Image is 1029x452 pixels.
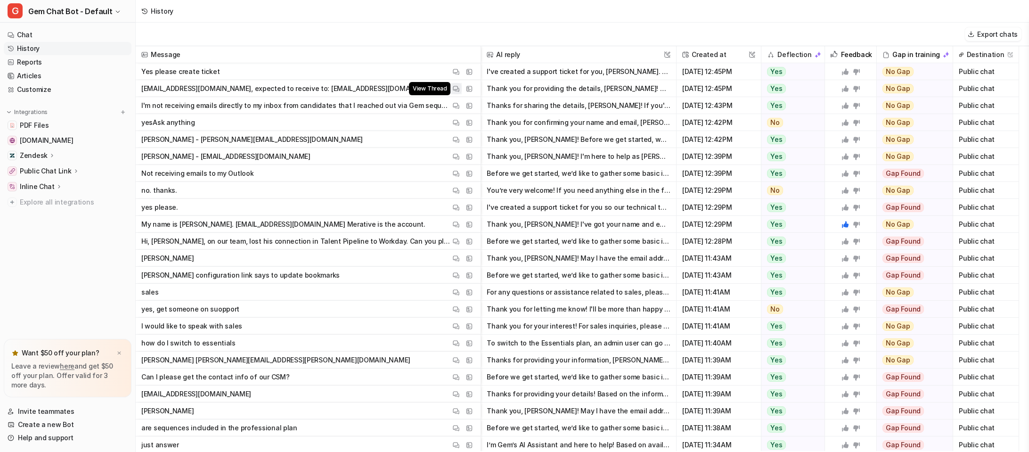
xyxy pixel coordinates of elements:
span: No Gap [882,288,914,297]
span: Public chat [957,165,1015,182]
span: No Gap [882,118,914,127]
span: [DATE] 12:29PM [680,199,757,216]
img: PDF Files [9,123,15,128]
p: [EMAIL_ADDRESS][DOMAIN_NAME], expected to receive to: [EMAIL_ADDRESS][DOMAIN_NAME] , received: [D... [141,80,450,97]
button: Gap Found [877,369,947,386]
span: View Thread [409,82,450,95]
p: Want $50 off your plan? [22,348,99,358]
img: explore all integrations [8,197,17,207]
span: Yes [767,169,785,178]
button: Yes [761,284,819,301]
span: Yes [767,271,785,280]
span: No Gap [882,355,914,365]
p: yes, get someone on suopport [141,301,239,318]
span: Message [139,46,477,63]
span: [DATE] 12:43PM [680,97,757,114]
span: Yes [767,203,785,212]
span: No Gap [882,101,914,110]
button: Thank you, [PERSON_NAME]! May I have the email address associated with your Gem account? [487,250,670,267]
span: G [8,3,23,18]
button: No Gap [877,148,947,165]
button: View Thread [450,83,462,94]
p: no. thanks. [141,182,177,199]
button: Yes [761,267,819,284]
button: No Gap [877,318,947,335]
span: Yes [767,389,785,399]
img: Zendesk [9,153,15,158]
span: [DATE] 11:43AM [680,250,757,267]
p: Integrations [14,108,48,116]
p: Public Chat Link [20,166,72,176]
span: Public chat [957,301,1015,318]
button: Gap Found [877,199,947,216]
span: Gap Found [882,440,924,450]
p: Not receiving emails to my Outlook [141,165,253,182]
span: [DATE] 11:39AM [680,352,757,369]
span: No Gap [882,186,914,195]
button: Yes [761,165,819,182]
span: Yes [767,67,785,76]
span: Gap Found [882,237,924,246]
p: Inline Chat [20,182,55,191]
button: Thank you, [PERSON_NAME]! I've got your name and email address on file. For issues where a team m... [487,216,670,233]
button: Gap Found [877,386,947,403]
span: Yes [767,254,785,263]
img: Inline Chat [9,184,15,189]
button: I've created a support ticket for you so our technical team can review and help reset [PERSON_NAM... [487,199,670,216]
span: Gem Chat Bot - Default [28,5,112,18]
img: expand menu [6,109,12,115]
button: Yes [761,352,819,369]
span: [DATE] 11:39AM [680,386,757,403]
span: Yes [767,237,785,246]
span: [DATE] 11:38AM [680,419,757,436]
span: Public chat [957,114,1015,131]
img: status.gem.com [9,138,15,143]
a: Customize [4,83,131,96]
span: Gap Found [882,203,924,212]
button: No Gap [877,182,947,199]
span: Gap Found [882,304,924,314]
span: [DATE] 12:42PM [680,131,757,148]
button: Before we get started, we’d like to gather some basic information to help us identify your accoun... [487,233,670,250]
button: Yes [761,199,819,216]
button: Thank you for letting me know! I'll be more than happy to connect you with our support team; howe... [487,301,670,318]
button: No [761,301,819,318]
span: Yes [767,288,785,297]
span: Gap Found [882,254,924,263]
button: Yes [761,318,819,335]
button: Before we get started, we’d like to gather some basic information to help us identify your accoun... [487,165,670,182]
button: Gap Found [877,267,947,284]
button: Integrations [4,107,50,117]
span: Yes [767,321,785,331]
span: No Gap [882,338,914,348]
button: To switch to the Essentials plan, an admin user can go to your [Team settings]([URL][DOMAIN_NAME]... [487,335,670,352]
span: Public chat [957,267,1015,284]
button: Thank you, [PERSON_NAME]! I'm here to help as [PERSON_NAME]'s AI Assistant. To better assist you ... [487,148,670,165]
span: [DATE] 12:29PM [680,216,757,233]
span: Gap Found [882,423,924,433]
button: Yes [761,369,819,386]
span: Explore all integrations [20,195,128,210]
img: star [11,349,19,357]
h2: Feedback [841,46,872,63]
button: Before we get started, we’d like to gather some basic information to help us identify your accoun... [487,267,670,284]
span: Yes [767,84,785,93]
span: Yes [767,135,785,144]
a: Invite teammates [4,405,131,418]
span: Public chat [957,403,1015,419]
button: No Gap [877,114,947,131]
span: Public chat [957,352,1015,369]
span: No [767,118,783,127]
span: Public chat [957,182,1015,199]
a: Chat [4,28,131,41]
p: yes please. [141,199,178,216]
span: Public chat [957,199,1015,216]
a: History [4,42,131,55]
a: Explore all integrations [4,196,131,209]
span: [DOMAIN_NAME] [20,136,73,145]
button: No Gap [877,335,947,352]
p: [EMAIL_ADDRESS][DOMAIN_NAME] [141,386,251,403]
span: Gap Found [882,169,924,178]
p: yesAsk anything [141,114,195,131]
p: Leave a review and get $50 off your plan. Offer valid for 3 more days. [11,362,124,390]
